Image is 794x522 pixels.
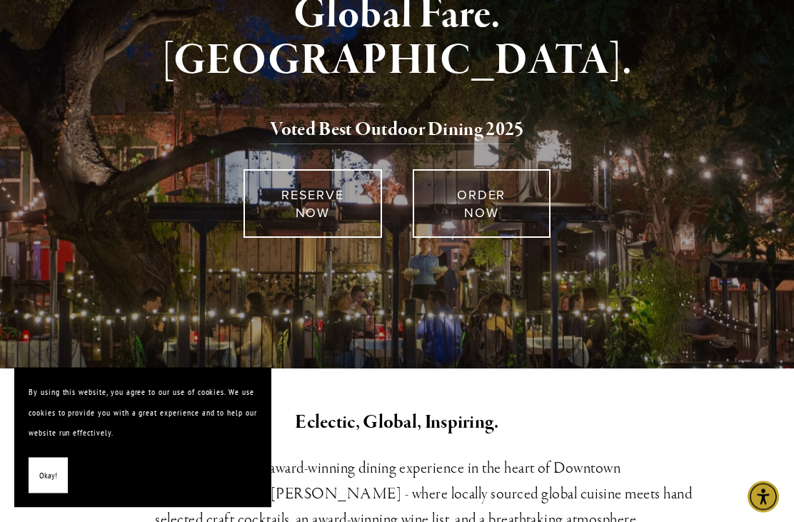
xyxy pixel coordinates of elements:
a: Voted Best Outdoor Dining 202 [270,118,514,145]
h2: Eclectic, Global, Inspiring. [91,408,703,438]
button: Okay! [29,458,68,494]
section: Cookie banner [14,368,271,508]
a: RESERVE NOW [243,170,382,239]
div: Accessibility Menu [748,481,779,513]
a: ORDER NOW [413,170,551,239]
span: Okay! [39,466,57,486]
p: By using this website, you agree to our use of cookies. We use cookies to provide you with a grea... [29,382,257,443]
h2: 5 [91,116,703,146]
